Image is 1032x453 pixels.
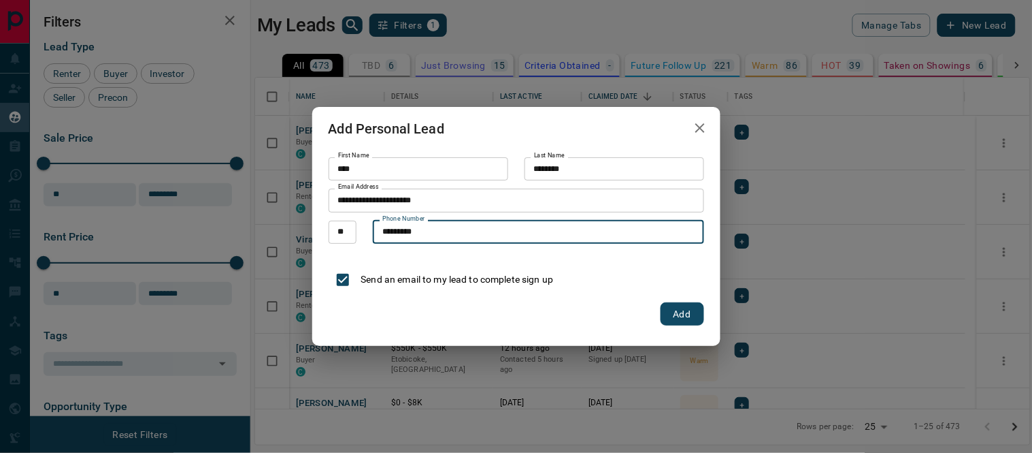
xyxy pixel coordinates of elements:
[661,302,704,326] button: Add
[361,272,554,287] p: Send an email to my lead to complete sign up
[534,151,565,160] label: Last Name
[312,107,461,151] h2: Add Personal Lead
[338,183,379,191] label: Email Address
[338,151,369,160] label: First Name
[382,215,425,223] label: Phone Number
